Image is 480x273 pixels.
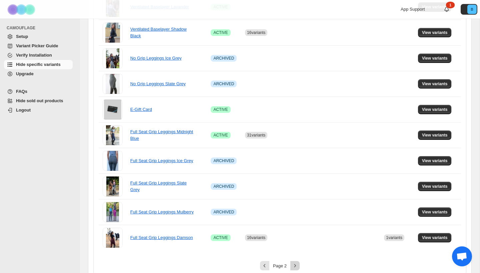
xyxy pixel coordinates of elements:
[130,27,187,38] a: Ventilated Baselayer Shadow Black
[16,89,27,94] span: FAQs
[422,235,448,240] span: View variants
[290,261,300,270] button: Next
[16,53,52,58] span: Verify Installation
[418,28,452,37] button: View variants
[422,30,448,35] span: View variants
[452,246,472,266] div: Open chat
[16,43,58,48] span: Variant Picker Guide
[471,7,473,11] text: B
[130,209,194,214] a: Full Seat Grip Leggings Mulberry
[422,56,448,61] span: View variants
[4,51,73,60] a: Verify Installation
[247,133,265,137] span: 31 variants
[213,81,234,87] span: ARCHIVED
[130,81,186,86] a: No Grip Leggings Slate Grey
[422,209,448,215] span: View variants
[130,235,193,240] a: Full Seat Grip Leggings Damson
[213,30,228,35] span: ACTIVE
[418,79,452,89] button: View variants
[422,133,448,138] span: View variants
[213,107,228,112] span: ACTIVE
[247,30,265,35] span: 16 variants
[386,235,402,240] span: 1 variants
[446,2,455,8] div: 1
[4,87,73,96] a: FAQs
[16,62,61,67] span: Hide specific variants
[443,6,450,13] a: 1
[4,69,73,79] a: Upgrade
[401,7,425,12] span: App Support
[213,184,234,189] span: ARCHIVED
[418,105,452,114] button: View variants
[130,158,193,163] a: Full Seat Grip Leggings Ice Grey
[260,261,269,270] button: Previous
[130,107,152,112] a: E-Gift Card
[4,106,73,115] a: Logout
[422,158,448,163] span: View variants
[16,98,63,103] span: Hide sold out products
[422,81,448,87] span: View variants
[4,41,73,51] a: Variant Picker Guide
[4,96,73,106] a: Hide sold out products
[213,133,228,138] span: ACTIVE
[467,5,477,14] span: Avatar with initials B
[16,108,31,113] span: Logout
[130,56,182,61] a: No Grip Leggings Ice Grey
[213,235,228,240] span: ACTIVE
[4,32,73,41] a: Setup
[213,158,234,163] span: ARCHIVED
[418,54,452,63] button: View variants
[418,156,452,165] button: View variants
[273,263,287,268] span: Page 2
[418,131,452,140] button: View variants
[422,184,448,189] span: View variants
[247,235,265,240] span: 16 variants
[99,261,461,270] nav: Pagination
[16,34,28,39] span: Setup
[4,60,73,69] a: Hide specific variants
[422,107,448,112] span: View variants
[418,182,452,191] button: View variants
[213,209,234,215] span: ARCHIVED
[130,129,193,141] a: Full Seat Grip Leggings Midnight Blue
[16,71,34,76] span: Upgrade
[213,56,234,61] span: ARCHIVED
[7,25,75,31] span: CAMOUFLAGE
[5,0,39,19] img: Camouflage
[418,207,452,217] button: View variants
[418,233,452,242] button: View variants
[461,4,477,15] button: Avatar with initials B
[130,180,187,192] a: Full Seat Grip Leggings Slate Grey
